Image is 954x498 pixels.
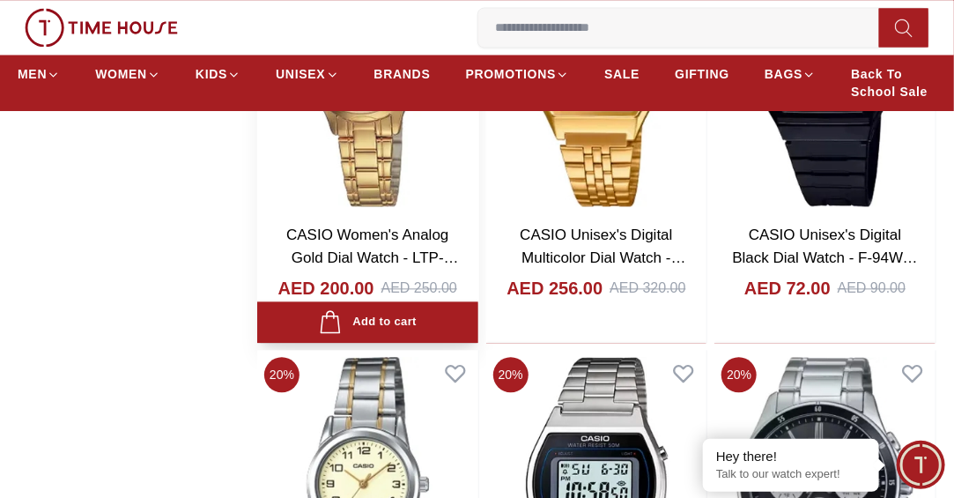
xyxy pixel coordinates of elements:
span: BRANDS [374,65,431,83]
a: KIDS [196,58,240,90]
div: AED 250.00 [381,278,457,299]
p: Talk to our watch expert! [716,467,866,482]
span: 20 % [493,357,529,392]
a: SALE [604,58,640,90]
a: WOMEN [95,58,160,90]
a: Back To School Sale [851,58,936,108]
span: Back To School Sale [851,65,936,100]
a: PROMOTIONS [466,58,570,90]
div: AED 90.00 [838,278,906,299]
h4: AED 72.00 [744,276,831,301]
span: 20 % [264,357,300,392]
span: UNISEX [276,65,325,83]
span: MEN [18,65,47,83]
span: GIFTING [675,65,729,83]
span: 20 % [721,357,757,392]
div: Hey there! [716,448,866,465]
a: UNISEX [276,58,338,90]
a: CASIO Unisex's Digital Black Dial Watch - F-94WA-9DG [733,227,918,288]
span: KIDS [196,65,227,83]
a: BAGS [765,58,816,90]
div: Add to cart [319,310,417,334]
a: BRANDS [374,58,431,90]
a: CASIO Unisex's Digital Multicolor Dial Watch - LA680WGA-9BDF [520,227,685,288]
span: BAGS [765,65,802,83]
span: WOMEN [95,65,147,83]
div: AED 320.00 [610,278,685,299]
div: Chat Widget [897,441,945,489]
button: Add to cart [257,301,478,343]
span: SALE [604,65,640,83]
img: ... [25,8,178,47]
span: PROMOTIONS [466,65,557,83]
a: MEN [18,58,60,90]
a: GIFTING [675,58,729,90]
a: CASIO Women's Analog Gold Dial Watch - LTP-1275G-9A [286,227,459,288]
h4: AED 256.00 [507,276,603,301]
h4: AED 200.00 [278,276,374,301]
